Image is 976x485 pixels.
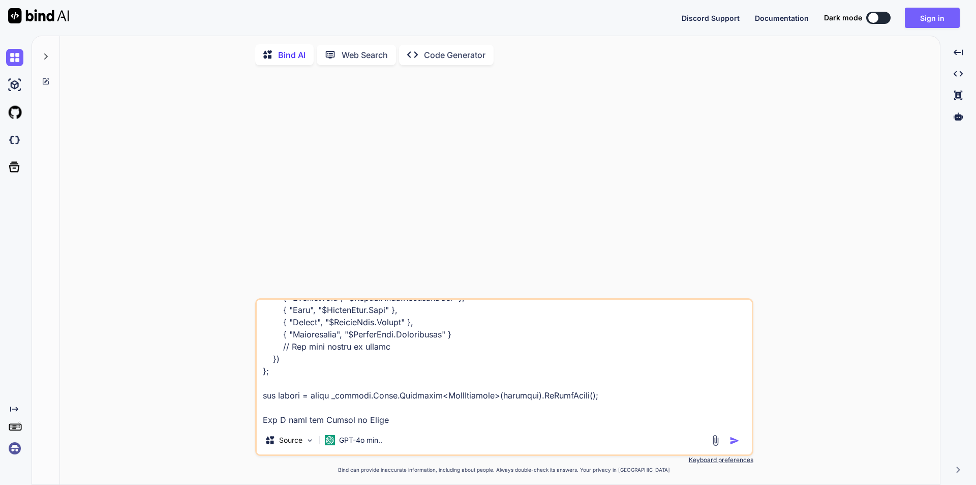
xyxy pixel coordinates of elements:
p: Code Generator [424,49,485,61]
textarea: lorem://ipsumdolorsitame-con.adipi.eli , Seddoeiusm , Temporinci u.Labor == "Etdolore Magn" aliqu... [257,300,752,426]
img: ai-studio [6,76,23,94]
img: icon [729,436,740,446]
span: Discord Support [682,14,740,22]
img: darkCloudIdeIcon [6,131,23,149]
img: chat [6,49,23,66]
p: GPT-4o min.. [339,435,382,445]
img: GPT-4o mini [325,435,335,445]
button: Discord Support [682,13,740,23]
img: githubLight [6,104,23,121]
button: Documentation [755,13,809,23]
img: Bind AI [8,8,69,23]
img: Pick Models [306,436,314,445]
button: Sign in [905,8,960,28]
p: Web Search [342,49,388,61]
p: Bind can provide inaccurate information, including about people. Always double-check its answers.... [255,466,753,474]
p: Bind AI [278,49,306,61]
span: Documentation [755,14,809,22]
p: Source [279,435,302,445]
p: Keyboard preferences [255,456,753,464]
img: signin [6,440,23,457]
span: Dark mode [824,13,862,23]
img: attachment [710,435,721,446]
